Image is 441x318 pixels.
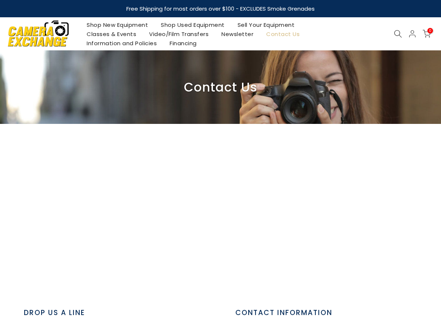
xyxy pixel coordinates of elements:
a: Sell Your Equipment [231,20,301,29]
a: Newsletter [215,29,260,39]
a: Shop New Equipment [80,20,155,29]
strong: Free Shipping for most orders over $100 - EXCLUDES Smoke Grenades [126,5,315,12]
span: 0 [427,28,433,33]
a: Video/Film Transfers [143,29,215,39]
a: Information and Policies [80,39,163,48]
a: 0 [423,30,431,38]
a: Shop Used Equipment [155,20,231,29]
a: Contact Us [260,29,306,39]
a: Financing [163,39,203,48]
a: Classes & Events [80,29,143,39]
